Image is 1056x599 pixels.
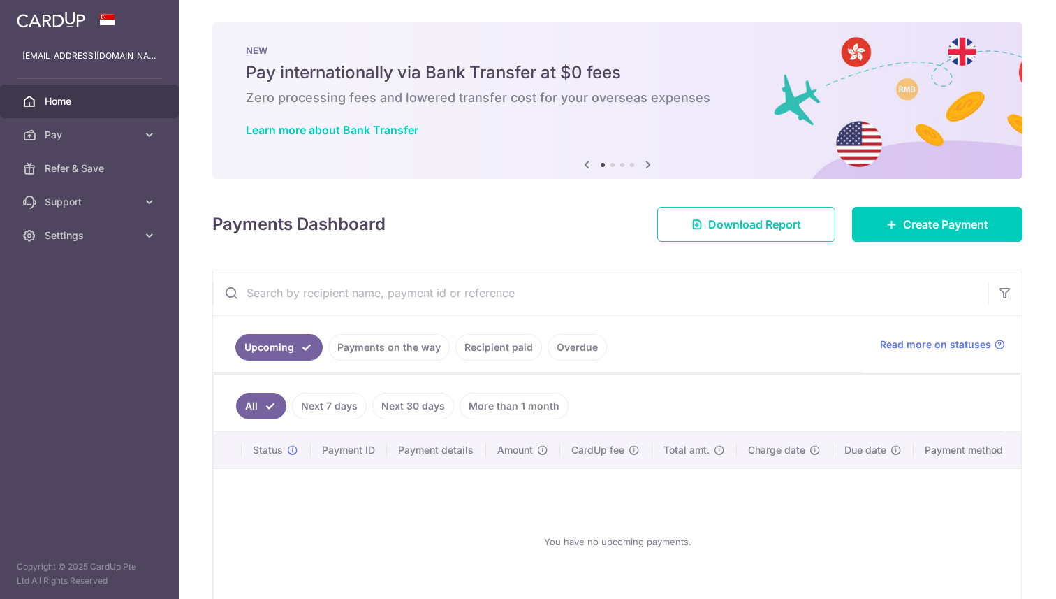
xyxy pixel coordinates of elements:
span: Settings [45,229,137,243]
img: CardUp [17,11,85,28]
span: Amount [497,443,533,457]
span: Refer & Save [45,161,137,175]
p: NEW [246,45,989,56]
span: Create Payment [903,216,988,233]
span: Home [45,94,137,108]
a: All [236,393,286,419]
span: Status [253,443,283,457]
span: Charge date [748,443,805,457]
a: Download Report [657,207,835,242]
a: Read more on statuses [880,338,1005,352]
a: Next 7 days [292,393,367,419]
h6: Zero processing fees and lowered transfer cost for your overseas expenses [246,89,989,106]
a: Next 30 days [372,393,454,419]
h4: Payments Dashboard [212,212,386,237]
a: Learn more about Bank Transfer [246,123,418,137]
span: Pay [45,128,137,142]
span: Read more on statuses [880,338,991,352]
span: Support [45,195,137,209]
h5: Pay internationally via Bank Transfer at $0 fees [246,62,989,84]
th: Payment ID [311,432,387,468]
a: Create Payment [852,207,1022,242]
span: CardUp fee [571,443,624,457]
span: Total amt. [663,443,710,457]
p: [EMAIL_ADDRESS][DOMAIN_NAME] [22,49,156,63]
a: Upcoming [235,334,323,361]
span: Due date [844,443,886,457]
a: More than 1 month [460,393,569,419]
img: Bank transfer banner [212,22,1022,179]
th: Payment method [914,432,1021,468]
span: Download Report [708,216,801,233]
a: Overdue [548,334,607,361]
input: Search by recipient name, payment id or reference [213,270,988,315]
a: Recipient paid [455,334,542,361]
th: Payment details [387,432,486,468]
a: Payments on the way [328,334,450,361]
